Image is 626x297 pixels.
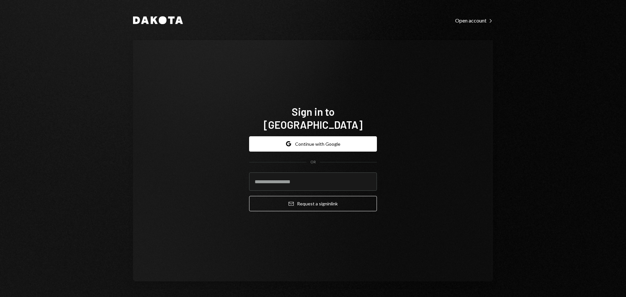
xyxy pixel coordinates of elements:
div: OR [310,159,316,165]
button: Continue with Google [249,136,377,152]
h1: Sign in to [GEOGRAPHIC_DATA] [249,105,377,131]
a: Open account [455,17,493,24]
button: Request a signinlink [249,196,377,211]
